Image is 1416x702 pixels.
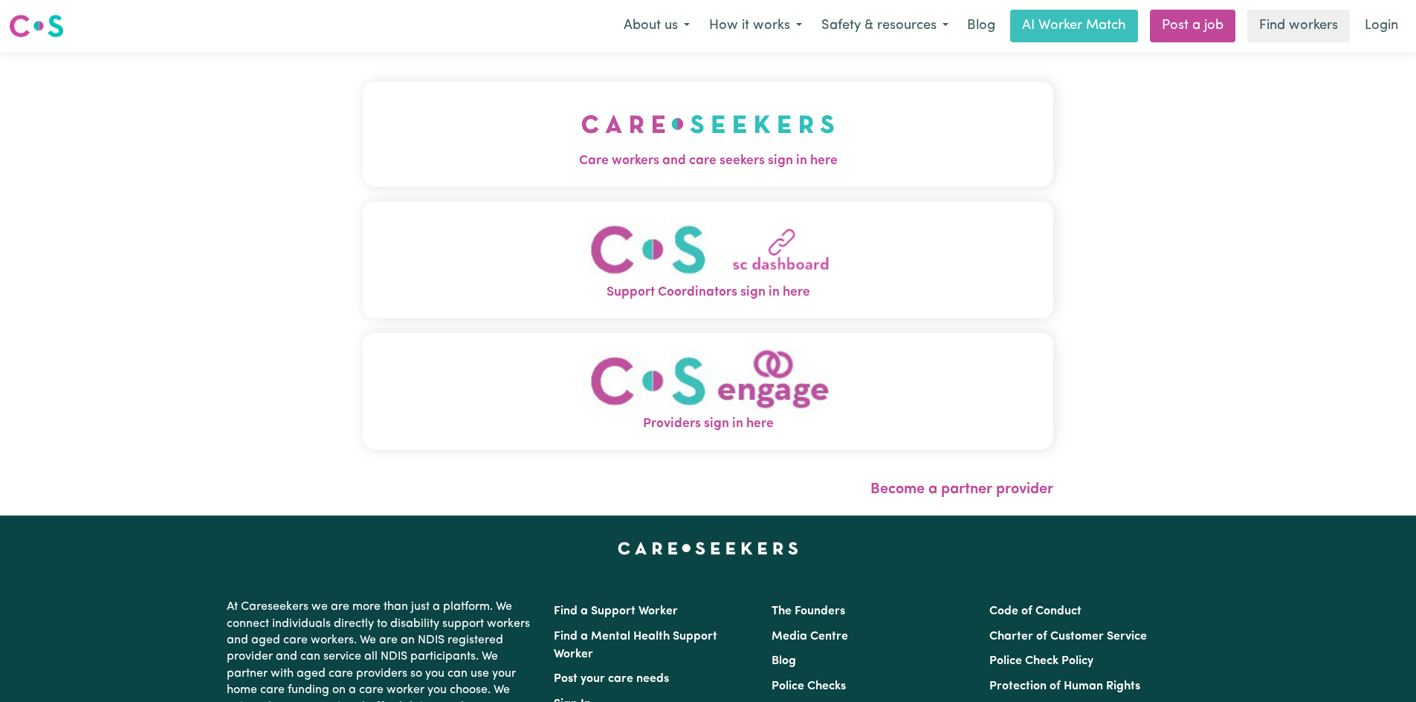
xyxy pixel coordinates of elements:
[9,13,64,39] img: Careseekers logo
[772,631,848,643] a: Media Centre
[363,283,1053,302] span: Support Coordinators sign in here
[870,482,1053,497] a: Become a partner provider
[363,415,1053,434] span: Providers sign in here
[989,605,1082,617] a: Code of Conduct
[772,655,796,667] a: Blog
[772,680,846,692] a: Police Checks
[1150,10,1235,42] a: Post a job
[554,673,669,685] a: Post your care needs
[618,542,798,554] a: Careseekers home page
[554,605,678,617] a: Find a Support Worker
[363,82,1053,186] button: Care workers and care seekers sign in here
[363,201,1053,317] button: Support Coordinators sign in here
[989,631,1147,643] a: Charter of Customer Service
[812,10,958,42] button: Safety & resources
[772,605,845,617] a: The Founders
[9,9,64,43] a: Careseekers logo
[699,10,812,42] button: How it works
[1010,10,1138,42] a: AI Worker Match
[989,680,1140,692] a: Protection of Human Rights
[1247,10,1350,42] a: Find workers
[554,631,717,660] a: Find a Mental Health Support Worker
[363,152,1053,171] span: Care workers and care seekers sign in here
[989,655,1093,667] a: Police Check Policy
[614,10,699,42] button: About us
[958,10,1004,42] a: Blog
[1356,10,1407,42] a: Login
[363,332,1053,449] button: Providers sign in here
